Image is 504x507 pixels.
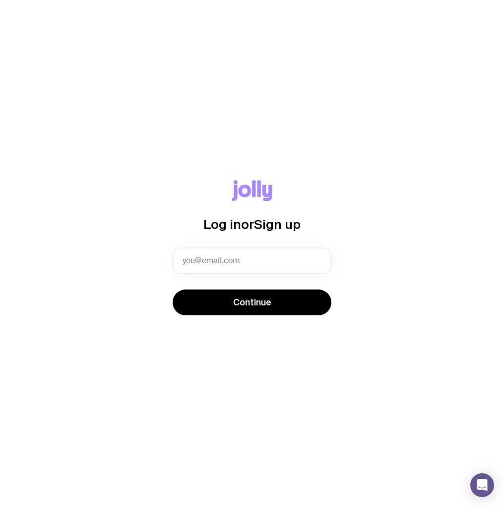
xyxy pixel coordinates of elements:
[241,217,254,231] span: or
[203,217,241,231] span: Log in
[470,473,494,497] div: Open Intercom Messenger
[233,296,271,308] span: Continue
[173,290,331,315] button: Continue
[254,217,301,231] span: Sign up
[173,248,331,274] input: you@email.com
